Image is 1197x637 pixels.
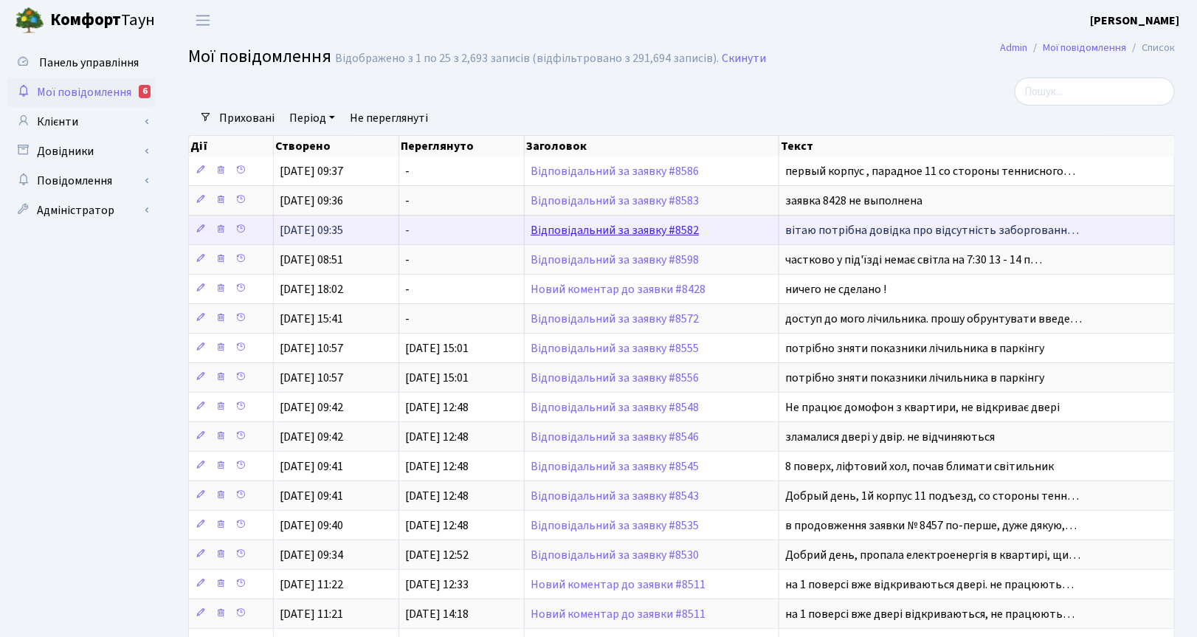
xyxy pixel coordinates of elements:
span: потрібно зняти показники лічильника в паркінгу [785,340,1044,357]
span: - [405,281,410,297]
div: Відображено з 1 по 25 з 2,693 записів (відфільтровано з 291,694 записів). [335,52,719,66]
a: Відповідальний за заявку #8586 [531,163,699,179]
a: Відповідальний за заявку #8548 [531,399,699,416]
span: Добрый день, 1й корпус 11 подъезд, со стороны тенн… [785,488,1079,504]
span: - [405,311,410,327]
span: на 1 поверсі вже відкриваються двері. не працюють… [785,576,1074,593]
a: Адміністратор [7,196,155,225]
span: [DATE] 14:18 [405,606,469,622]
span: Мої повідомлення [188,44,331,69]
a: Приховані [213,106,280,131]
a: Відповідальний за заявку #8598 [531,252,699,268]
span: Добрий день, пропала електроенергія в квартирі, щи… [785,547,1080,563]
span: Не працює домофон з квартири, не відкриває двері [785,399,1060,416]
span: ничего не сделано ! [785,281,886,297]
th: Переглянуто [399,136,525,156]
span: зламалися двері у двір. не відчиняються [785,429,995,445]
span: [DATE] 09:42 [280,429,343,445]
a: Відповідальний за заявку #8535 [531,517,699,534]
a: Період [283,106,341,131]
a: Не переглянуті [344,106,434,131]
span: [DATE] 15:41 [280,311,343,327]
span: потрібно зняти показники лічильника в паркінгу [785,370,1044,386]
a: Відповідальний за заявку #8530 [531,547,699,563]
nav: breadcrumb [978,32,1197,63]
span: Таун [50,8,155,33]
span: [DATE] 11:21 [280,606,343,622]
span: Панель управління [39,55,139,71]
span: [DATE] 09:41 [280,488,343,504]
span: заявка 8428 не выполнена [785,193,922,209]
a: Панель управління [7,48,155,78]
a: Мої повідомлення6 [7,78,155,107]
span: - [405,252,410,268]
th: Заголовок [525,136,779,156]
span: [DATE] 09:40 [280,517,343,534]
span: [DATE] 12:33 [405,576,469,593]
a: Відповідальний за заявку #8543 [531,488,699,504]
span: [DATE] 09:36 [280,193,343,209]
span: [DATE] 18:02 [280,281,343,297]
button: Переключити навігацію [184,8,221,32]
span: вітаю потрібна довідка про відсутність заборгованн… [785,222,1079,238]
a: Новий коментар до заявки #8511 [531,606,706,622]
li: Список [1126,40,1175,56]
span: первый корпус , парадное 11 со стороны теннисного… [785,163,1075,179]
a: Відповідальний за заявку #8583 [531,193,699,209]
a: Скинути [722,52,766,66]
a: Клієнти [7,107,155,137]
span: частково у під'їзді немає світла на 7:30 13 - 14 п… [785,252,1042,268]
span: [DATE] 12:48 [405,458,469,475]
span: [DATE] 15:01 [405,370,469,386]
a: Довідники [7,137,155,166]
span: [DATE] 12:48 [405,429,469,445]
span: [DATE] 11:22 [280,576,343,593]
th: Текст [779,136,1175,156]
a: Відповідальний за заявку #8546 [531,429,699,445]
span: на 1 поверсі вже двері відкриваються, не працюють… [785,606,1074,622]
a: [PERSON_NAME] [1090,12,1179,30]
a: Відповідальний за заявку #8582 [531,222,699,238]
a: Відповідальний за заявку #8572 [531,311,699,327]
span: доступ до мого лічильника. прошу обрунтувати введе… [785,311,1082,327]
input: Пошук... [1015,78,1175,106]
b: [PERSON_NAME] [1090,13,1179,29]
span: - [405,193,410,209]
span: Мої повідомлення [37,84,131,100]
span: - [405,222,410,238]
a: Відповідальний за заявку #8555 [531,340,699,357]
span: [DATE] 12:52 [405,547,469,563]
th: Створено [274,136,399,156]
span: [DATE] 10:57 [280,370,343,386]
span: [DATE] 12:48 [405,399,469,416]
a: Повідомлення [7,166,155,196]
span: [DATE] 09:34 [280,547,343,563]
span: [DATE] 09:35 [280,222,343,238]
div: 6 [139,85,151,98]
img: logo.png [15,6,44,35]
b: Комфорт [50,8,121,32]
span: [DATE] 09:41 [280,458,343,475]
a: Admin [1000,40,1027,55]
a: Відповідальний за заявку #8556 [531,370,699,386]
span: [DATE] 12:48 [405,488,469,504]
span: [DATE] 12:48 [405,517,469,534]
span: в продовження заявки № 8457 по-перше, дуже дякую,… [785,517,1077,534]
span: - [405,163,410,179]
span: [DATE] 09:37 [280,163,343,179]
span: [DATE] 15:01 [405,340,469,357]
a: Новий коментар до заявки #8511 [531,576,706,593]
th: Дії [189,136,274,156]
a: Мої повідомлення [1043,40,1126,55]
span: 8 поверх, ліфтовий хол, почав блимати світильник [785,458,1054,475]
a: Новий коментар до заявки #8428 [531,281,706,297]
span: [DATE] 09:42 [280,399,343,416]
a: Відповідальний за заявку #8545 [531,458,699,475]
span: [DATE] 10:57 [280,340,343,357]
span: [DATE] 08:51 [280,252,343,268]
